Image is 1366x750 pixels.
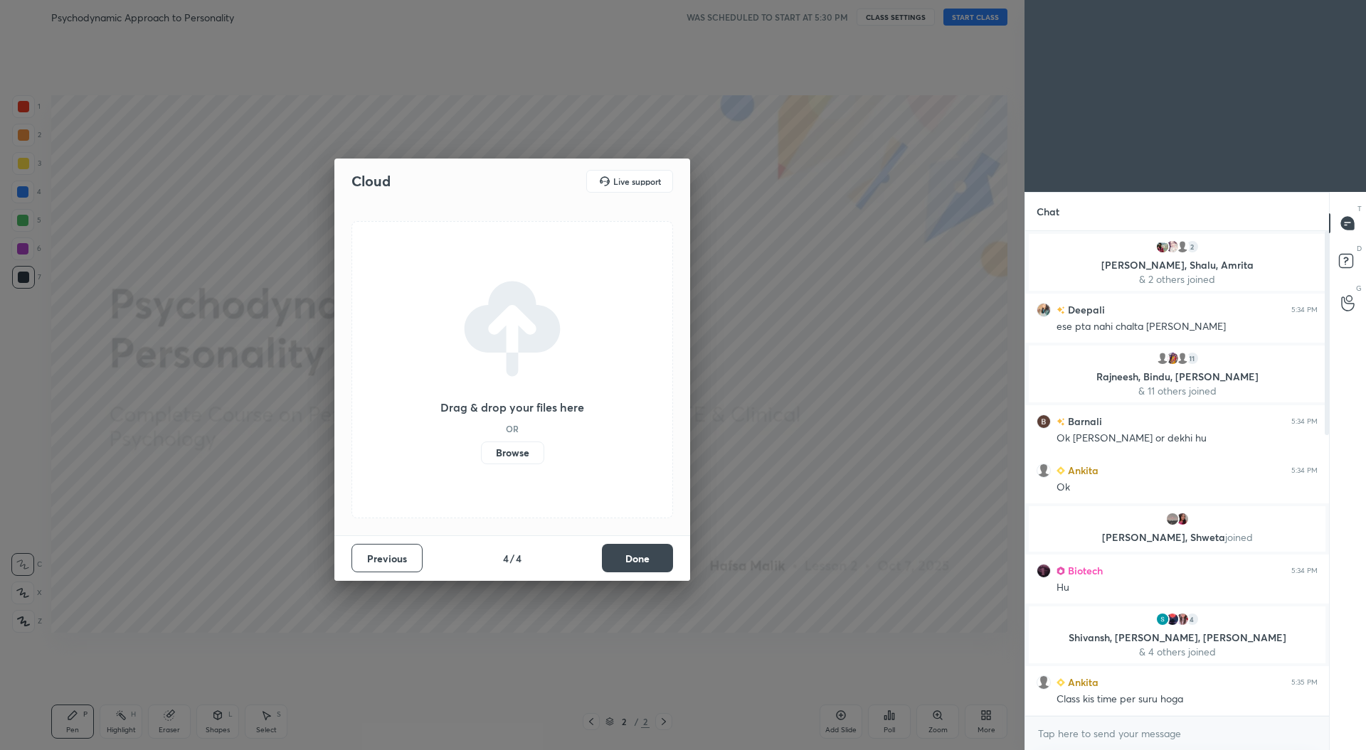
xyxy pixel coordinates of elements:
img: Learner_Badge_beginner_1_8b307cf2a0.svg [1057,466,1065,475]
p: & 4 others joined [1037,646,1317,658]
div: 4 [1185,612,1200,626]
h6: Ankita [1065,463,1098,478]
div: 11 [1185,351,1200,365]
div: Hu [1057,581,1318,595]
img: default.png [1175,240,1190,254]
p: G [1356,283,1362,294]
p: D [1357,243,1362,254]
img: 3 [1155,612,1170,626]
div: Ok [1057,481,1318,495]
h6: Deepali [1065,302,1105,317]
img: ede8d53e7658422db9b6ec9ba367f9c9.jpg [1165,612,1180,626]
img: 4eacce7dd12d4c12ad8a66a07b4ca69f.jpg [1165,240,1180,254]
img: no-rating-badge.077c3623.svg [1057,306,1065,314]
img: default.png [1037,464,1051,478]
div: 5:34 PM [1291,466,1318,475]
h4: 4 [516,551,521,566]
img: b771ccd274ad455f975b5bcb1ffaffb0.22895279_3 [1155,240,1170,254]
span: joined [1225,530,1253,544]
div: 2 [1185,240,1200,254]
img: 6248f2068459449c912cb847c8512dbb.jpg [1165,351,1180,365]
p: & 11 others joined [1037,385,1317,397]
h4: 4 [503,551,509,566]
h5: Live support [613,177,661,186]
img: 5df84a62a35b4292bc3450f919469185.jpg [1165,512,1180,526]
div: 5:34 PM [1291,567,1318,575]
p: Chat [1025,193,1071,230]
p: T [1357,203,1362,214]
img: default.png [1175,351,1190,365]
div: 5:35 PM [1291,678,1318,687]
h6: Biotech [1065,563,1103,578]
p: Shivansh, [PERSON_NAME], [PERSON_NAME] [1037,632,1317,643]
img: 9110a26b629348df98664a932b96c492.jpg [1037,303,1051,317]
img: no-rating-badge.077c3623.svg [1057,418,1065,426]
div: grid [1025,231,1329,717]
p: [PERSON_NAME], Shweta [1037,532,1317,543]
h2: Cloud [351,172,391,191]
p: [PERSON_NAME], Shalu, Amrita [1037,259,1317,271]
img: default.png [1037,675,1051,690]
img: 53d4141920ff4c4cb2398f5746f43f1e.jpg [1037,564,1051,578]
h3: Drag & drop your files here [440,402,584,413]
div: 5:34 PM [1291,417,1318,426]
img: 4417030ac7c648d7b3e33719fe84f7a5.jpg [1175,612,1190,626]
div: Class kis time per suru hoga [1057,692,1318,707]
button: Previous [351,544,423,572]
p: & 2 others joined [1037,274,1317,285]
h6: Barnali [1065,414,1102,429]
h4: / [510,551,514,566]
div: ese pta nahi chalta [PERSON_NAME] [1057,320,1318,334]
button: Done [602,544,673,572]
h5: OR [506,424,519,433]
img: Learner_Badge_pro_50a137713f.svg [1057,567,1065,575]
img: f6acf694fc8442749467a7c9ec7cca24.jpg [1175,512,1190,526]
img: Learner_Badge_beginner_1_8b307cf2a0.svg [1057,678,1065,687]
img: 9e668c56be924d8980d90edf5e3c5876.56004476_3 [1037,414,1051,429]
div: Ok [PERSON_NAME] or dekhi hu [1057,432,1318,446]
div: 5:34 PM [1291,306,1318,314]
h6: Ankita [1065,675,1098,690]
img: default.png [1155,351,1170,365]
p: Rajneesh, Bindu, [PERSON_NAME] [1037,371,1317,382]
